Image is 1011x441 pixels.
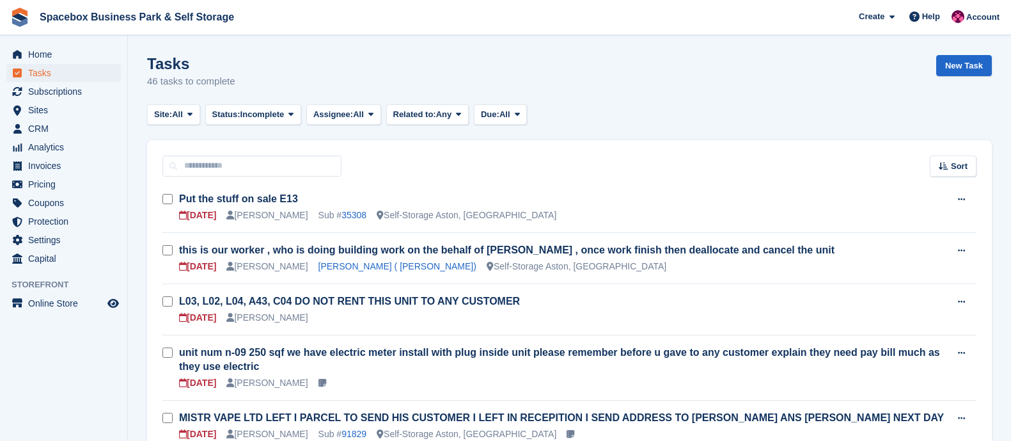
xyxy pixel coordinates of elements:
span: Create [859,10,884,23]
div: [PERSON_NAME] [226,311,308,325]
a: menu [6,101,121,119]
button: Due: All [474,104,527,125]
span: Sort [951,160,968,173]
div: [PERSON_NAME] [226,260,308,273]
div: Self-Storage Aston, [GEOGRAPHIC_DATA] [377,428,556,441]
a: menu [6,83,121,100]
span: Tasks [28,64,105,82]
a: [PERSON_NAME] ( [PERSON_NAME]) [318,261,476,271]
a: New Task [936,55,992,76]
a: menu [6,194,121,212]
a: 35308 [341,210,366,220]
span: Subscriptions [28,83,105,100]
a: unit num n-09 250 sqf we have electric meter install with plug inside unit please remember before... [179,347,940,372]
span: Home [28,45,105,63]
span: Analytics [28,138,105,156]
a: Preview store [106,296,121,311]
span: All [499,108,510,121]
a: menu [6,138,121,156]
button: Status: Incomplete [205,104,301,125]
a: menu [6,294,121,312]
span: Status: [212,108,240,121]
img: Avishka Chauhan [952,10,964,23]
div: [DATE] [179,209,216,222]
span: Sites [28,101,105,119]
div: Self-Storage Aston, [GEOGRAPHIC_DATA] [487,260,666,273]
span: Any [436,108,452,121]
span: Pricing [28,175,105,193]
span: Storefront [12,278,127,291]
a: menu [6,231,121,249]
a: this is our worker , who is doing building work on the behalf of [PERSON_NAME] , once work finish... [179,245,835,255]
span: Assignee: [313,108,353,121]
div: [DATE] [179,260,216,273]
a: Put the stuff on sale E13 [179,193,298,204]
a: 91829 [341,429,366,439]
span: Help [922,10,940,23]
div: [PERSON_NAME] [226,428,308,441]
span: Online Store [28,294,105,312]
a: L03, L02, L04, A43, C04 DO NOT RENT THIS UNIT TO ANY CUSTOMER [179,296,520,307]
a: menu [6,45,121,63]
div: Sub # [318,209,367,222]
span: Coupons [28,194,105,212]
div: [DATE] [179,311,216,325]
a: menu [6,250,121,268]
div: Self-Storage Aston, [GEOGRAPHIC_DATA] [377,209,556,222]
span: Protection [28,212,105,230]
p: 46 tasks to complete [147,74,235,89]
a: menu [6,175,121,193]
button: Related to: Any [386,104,469,125]
a: menu [6,157,121,175]
h1: Tasks [147,55,235,72]
a: menu [6,120,121,138]
img: stora-icon-8386f47178a22dfd0bd8f6a31ec36ba5ce8667c1dd55bd0f319d3a0aa187defe.svg [10,8,29,27]
div: Sub # [318,428,367,441]
span: Related to: [393,108,436,121]
span: Invoices [28,157,105,175]
span: Due: [481,108,499,121]
a: menu [6,212,121,230]
span: Settings [28,231,105,249]
span: Site: [154,108,172,121]
div: [DATE] [179,428,216,441]
span: All [353,108,364,121]
span: All [172,108,183,121]
a: MISTR VAPE LTD LEFT I PARCEL TO SEND HIS CUSTOMER I LEFT IN RECEPITION I SEND ADDRESS TO [PERSON_... [179,412,944,423]
div: [DATE] [179,376,216,390]
div: [PERSON_NAME] [226,376,308,390]
span: Capital [28,250,105,268]
a: menu [6,64,121,82]
a: Spacebox Business Park & Self Storage [35,6,239,28]
button: Assignee: All [306,104,381,125]
span: Account [966,11,999,24]
span: Incomplete [240,108,285,121]
span: CRM [28,120,105,138]
button: Site: All [147,104,200,125]
div: [PERSON_NAME] [226,209,308,222]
